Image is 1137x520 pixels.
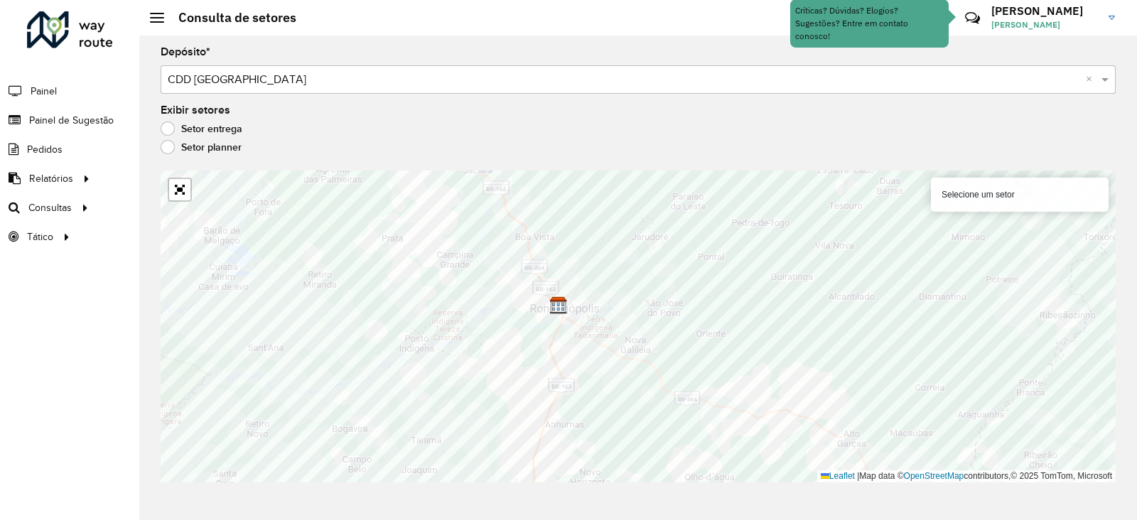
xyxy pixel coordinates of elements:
[27,229,53,244] span: Tático
[28,200,72,215] span: Consultas
[161,140,242,154] label: Setor planner
[161,102,230,119] label: Exibir setores
[161,43,210,60] label: Depósito
[31,84,57,99] span: Painel
[161,121,242,136] label: Setor entrega
[957,3,988,33] a: Contato Rápido
[904,471,964,481] a: OpenStreetMap
[164,10,296,26] h2: Consulta de setores
[1086,71,1098,88] span: Clear all
[821,471,855,481] a: Leaflet
[931,178,1109,212] div: Selecione um setor
[857,471,859,481] span: |
[991,4,1098,18] h3: [PERSON_NAME]
[169,179,190,200] a: Abrir mapa em tela cheia
[29,171,73,186] span: Relatórios
[29,113,114,128] span: Painel de Sugestão
[817,470,1116,482] div: Map data © contributors,© 2025 TomTom, Microsoft
[991,18,1098,31] span: [PERSON_NAME]
[27,142,63,157] span: Pedidos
